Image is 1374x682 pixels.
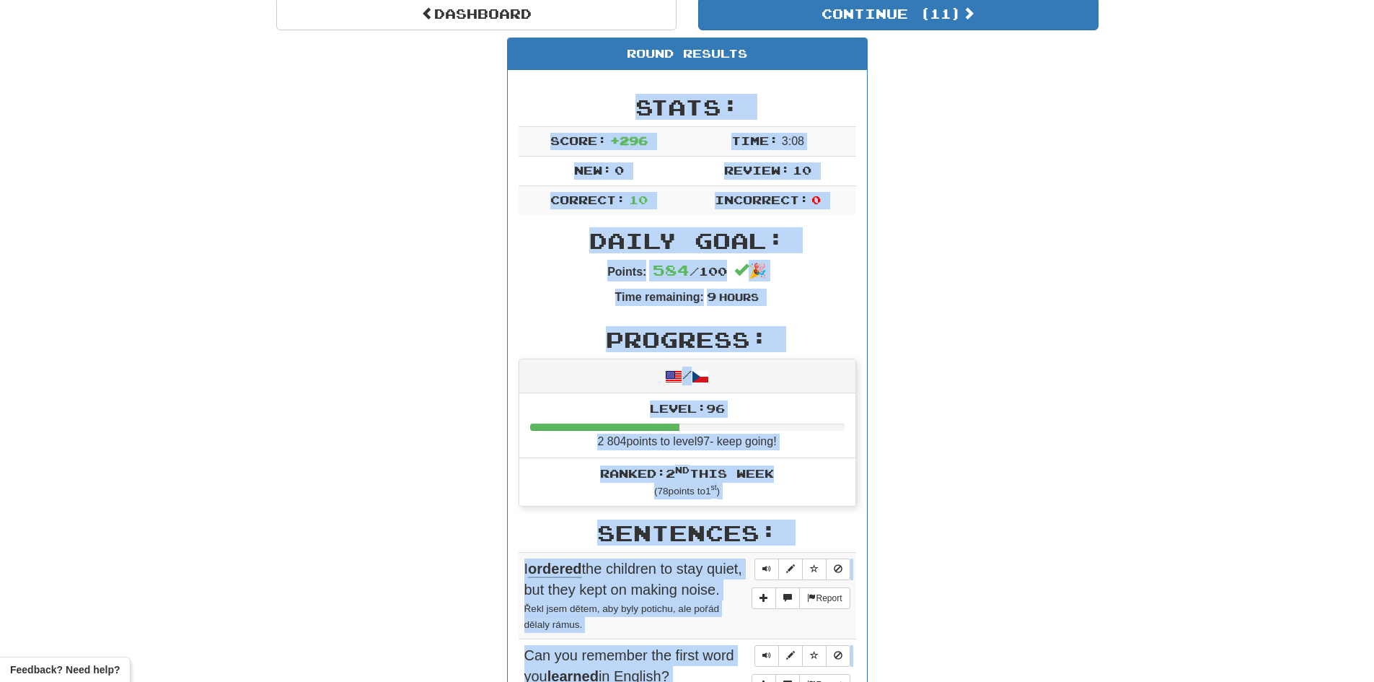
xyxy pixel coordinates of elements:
[524,603,720,631] small: Řekl jsem dětem, aby byly potichu, ale pořád dělaly rámus.
[715,193,809,206] span: Incorrect:
[811,193,821,206] span: 0
[550,134,607,147] span: Score:
[550,193,625,206] span: Correct:
[519,393,855,458] li: 2 804 points to level 97 - keep going!
[519,95,856,119] h2: Stats:
[799,587,850,609] button: Report
[754,645,779,667] button: Play sentence audio
[653,261,690,279] span: 584
[524,561,742,598] span: I the children to stay quiet, but they kept on making noise.
[650,401,725,415] span: Level: 96
[752,587,850,609] div: More sentence controls
[10,663,120,677] span: Open feedback widget
[653,264,727,278] span: / 100
[778,645,803,667] button: Edit sentence
[675,465,690,475] sup: nd
[778,559,803,580] button: Edit sentence
[782,135,804,147] span: 3 : 0 8
[629,193,648,206] span: 10
[607,266,646,278] strong: Points:
[615,291,704,303] strong: Time remaining:
[707,289,716,303] span: 9
[519,521,856,545] h2: Sentences:
[754,645,850,667] div: Sentence controls
[615,163,624,177] span: 0
[600,466,774,480] span: Ranked: 2 this week
[731,134,778,147] span: Time:
[711,484,717,491] sup: st
[802,559,827,580] button: Toggle favorite
[754,559,779,580] button: Play sentence audio
[519,359,855,393] div: /
[719,291,759,303] small: Hours
[654,486,720,497] small: ( 78 points to 1 )
[793,163,811,177] span: 10
[574,163,612,177] span: New:
[724,163,790,177] span: Review:
[528,561,581,578] u: ordered
[826,559,850,580] button: Toggle ignore
[610,134,648,147] span: + 296
[508,38,867,70] div: Round Results
[734,263,767,279] span: 🎉
[802,645,827,667] button: Toggle favorite
[752,587,776,609] button: Add sentence to collection
[826,645,850,667] button: Toggle ignore
[519,229,856,253] h2: Daily Goal:
[754,559,850,580] div: Sentence controls
[519,328,856,351] h2: Progress:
